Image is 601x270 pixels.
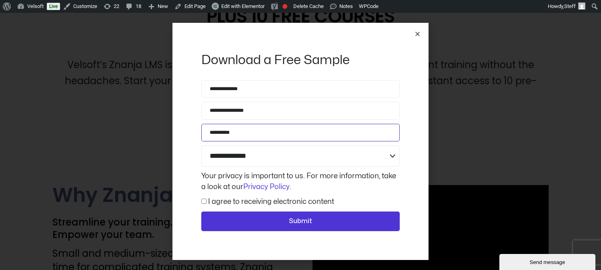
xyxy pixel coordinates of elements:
h2: Download a Free Sample [201,52,400,69]
div: Your privacy is important to us. For more information, take a look at our . [199,171,402,192]
label: I agree to receiving electronic content [208,198,334,205]
button: Submit [201,212,400,232]
iframe: chat widget [499,252,597,270]
a: Privacy Policy [243,183,290,190]
span: Edit with Elementor [221,3,264,9]
div: Focus keyphrase not set [282,4,287,9]
span: Submit [289,216,312,227]
a: Live [47,3,60,10]
span: Steff [564,3,576,9]
a: Close [415,31,421,37]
